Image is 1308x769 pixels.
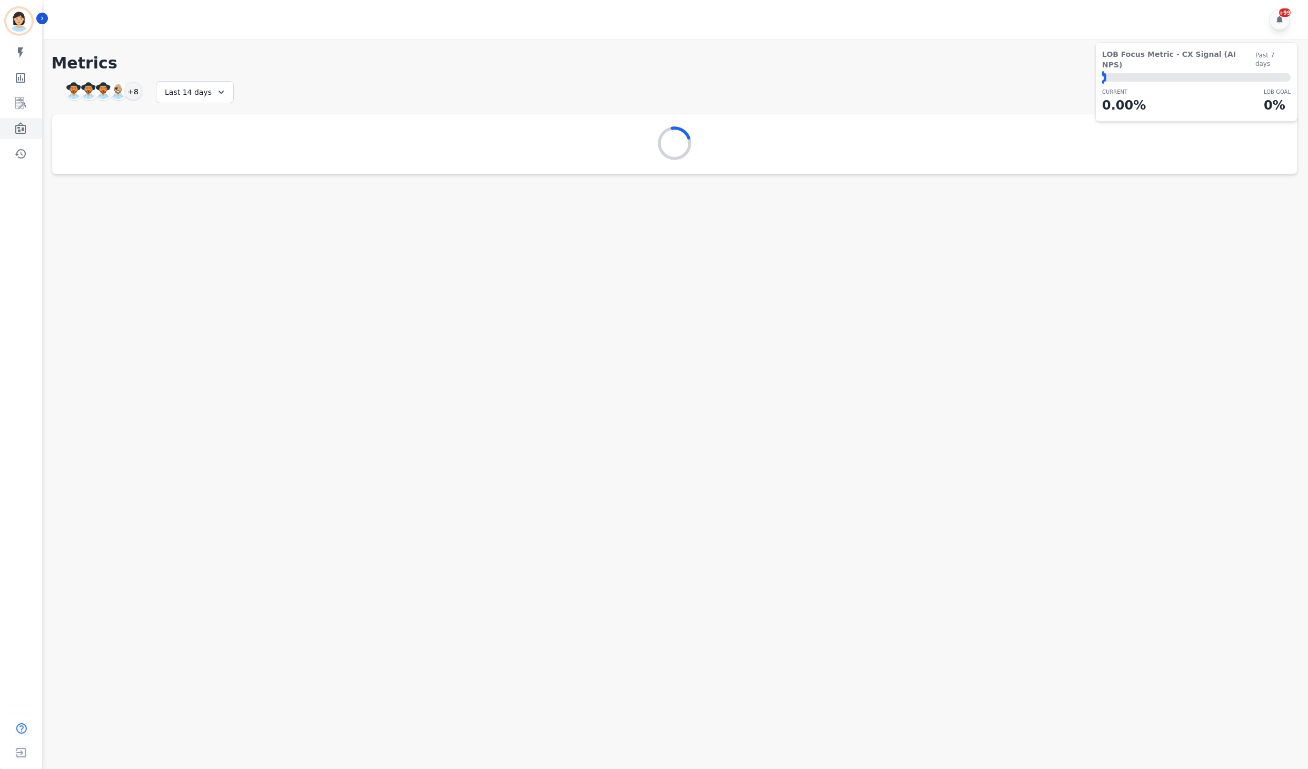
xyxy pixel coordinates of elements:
[156,81,234,103] div: Last 14 days
[124,82,142,100] div: +8
[1279,8,1291,17] div: +99
[1102,73,1106,82] div: ⬤
[1264,88,1291,96] p: LOB Goal
[1102,49,1255,70] span: LOB Focus Metric - CX Signal (AI NPS)
[1102,88,1146,96] p: CURRENT
[1264,96,1291,115] p: 0 %
[6,8,32,34] img: Bordered avatar
[1255,51,1291,68] span: Past 7 days
[1102,96,1146,115] p: 0.00 %
[52,54,1298,73] h1: Metrics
